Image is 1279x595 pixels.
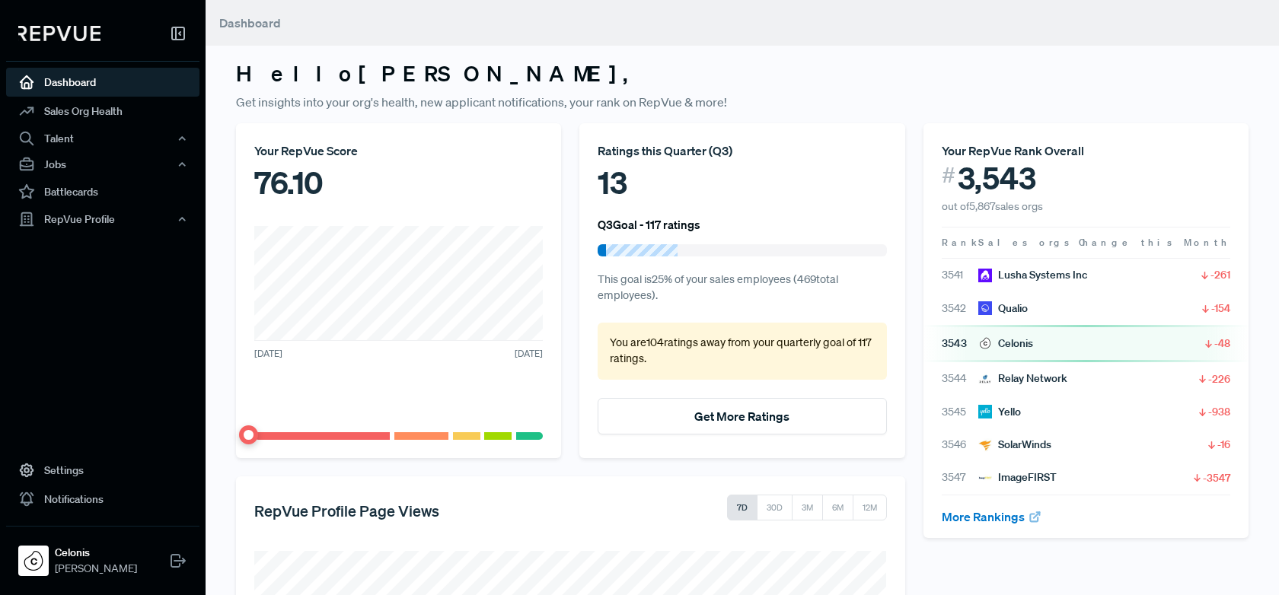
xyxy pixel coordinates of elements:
div: ImageFIRST [978,469,1057,485]
span: 3541 [942,267,978,283]
button: Get More Ratings [598,398,886,434]
span: [PERSON_NAME] [55,561,137,577]
span: # [942,160,955,191]
span: -154 [1211,301,1230,316]
div: Your RepVue Score [254,142,543,160]
img: RepVue [18,26,100,41]
span: 3546 [942,437,978,453]
button: Talent [6,126,199,151]
button: 6M [822,495,853,520]
img: Lusha Systems Inc [978,269,992,282]
a: Sales Org Health [6,97,199,126]
span: Dashboard [219,15,281,30]
span: -16 [1217,437,1230,452]
span: 3544 [942,371,978,387]
div: 13 [598,160,886,205]
span: 3547 [942,469,978,485]
button: RepVue Profile [6,206,199,232]
a: Dashboard [6,68,199,97]
a: Battlecards [6,177,199,206]
img: Qualio [978,301,992,315]
p: You are 104 ratings away from your quarterly goal of 117 ratings . [610,335,874,367]
span: -226 [1208,371,1230,387]
button: 12M [853,495,887,520]
a: More Rankings [942,509,1042,524]
span: 3,543 [958,160,1036,196]
span: -261 [1210,267,1230,282]
button: 30D [757,495,793,520]
a: Settings [6,456,199,485]
h3: Hello [PERSON_NAME] , [236,61,1249,87]
span: [DATE] [254,347,282,361]
span: Rank [942,236,978,250]
div: 76.10 [254,160,543,205]
img: Celonis [978,336,992,350]
h6: Q3 Goal - 117 ratings [598,218,700,231]
span: [DATE] [515,347,543,361]
span: 3542 [942,301,978,317]
button: 3M [792,495,823,520]
h5: RepVue Profile Page Views [254,501,439,520]
span: 3543 [942,336,978,352]
div: Relay Network [978,371,1067,387]
p: This goal is 25 % of your sales employees ( 469 total employees). [598,272,886,304]
div: SolarWinds [978,437,1051,453]
img: ImageFIRST [978,471,992,485]
div: Yello [978,404,1021,420]
img: Relay Network [978,372,992,386]
span: -48 [1214,336,1230,351]
div: Qualio [978,301,1028,317]
span: -938 [1208,404,1230,419]
button: Jobs [6,151,199,177]
span: out of 5,867 sales orgs [942,199,1043,213]
span: -3547 [1203,470,1230,485]
strong: Celonis [55,545,137,561]
div: Ratings this Quarter ( Q3 ) [598,142,886,160]
span: Sales orgs [978,236,1072,249]
img: Yello [978,405,992,418]
p: Get insights into your org's health, new applicant notifications, your rank on RepVue & more! [236,93,1249,111]
a: Notifications [6,485,199,514]
span: 3545 [942,404,978,420]
span: Your RepVue Rank Overall [942,143,1084,158]
a: CelonisCelonis[PERSON_NAME] [6,526,199,583]
button: 7D [727,495,758,520]
div: Lusha Systems Inc [978,267,1087,283]
img: Celonis [21,549,46,573]
span: Change this Month [1079,236,1230,249]
img: SolarWinds [978,438,992,452]
div: Celonis [978,336,1033,352]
